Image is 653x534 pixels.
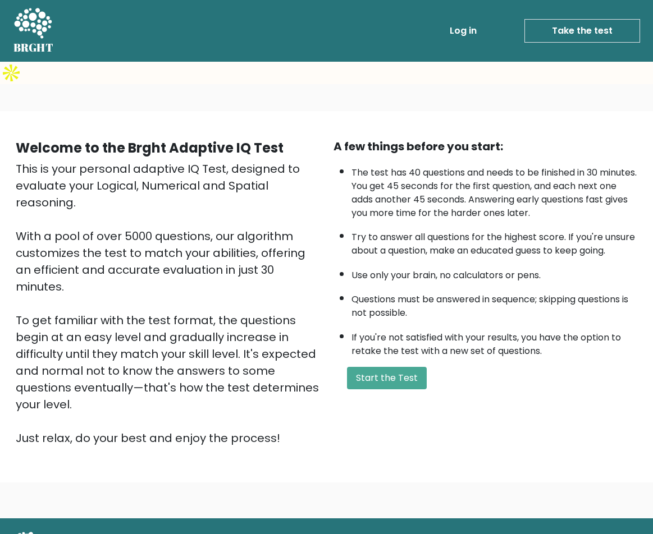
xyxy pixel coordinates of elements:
b: Welcome to the Brght Adaptive IQ Test [16,139,284,157]
li: Use only your brain, no calculators or pens. [351,263,638,282]
li: The test has 40 questions and needs to be finished in 30 minutes. You get 45 seconds for the firs... [351,160,638,220]
div: A few things before you start: [334,138,638,155]
li: Try to answer all questions for the highest score. If you're unsure about a question, make an edu... [351,225,638,257]
li: Questions must be answered in sequence; skipping questions is not possible. [351,287,638,320]
li: If you're not satisfied with your results, you have the option to retake the test with a new set ... [351,325,638,358]
a: Take the test [524,19,640,43]
button: Start the Test [347,367,427,389]
a: BRGHT [13,4,54,57]
h5: BRGHT [13,41,54,54]
div: This is your personal adaptive IQ Test, designed to evaluate your Logical, Numerical and Spatial ... [16,160,320,446]
a: Log in [445,20,481,42]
